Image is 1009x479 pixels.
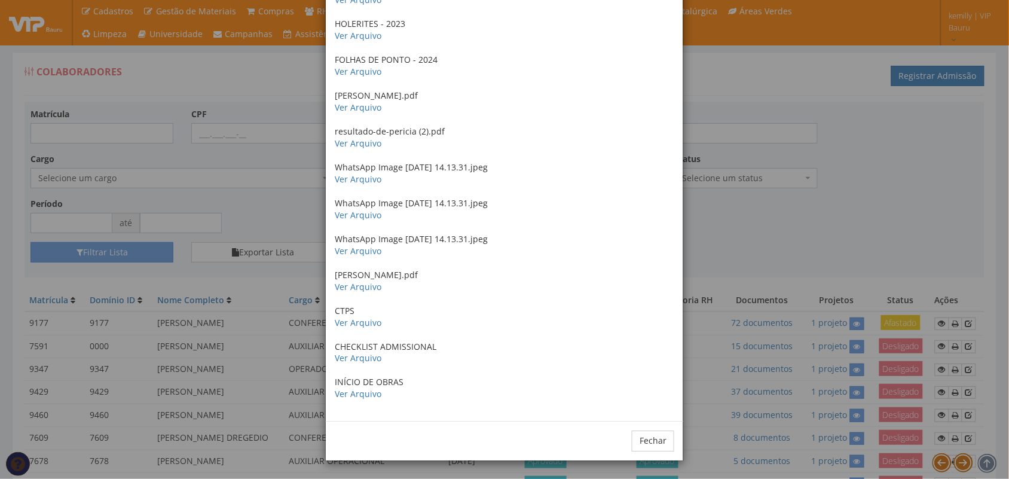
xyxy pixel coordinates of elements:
[335,102,381,113] a: Ver Arquivo
[335,281,381,292] a: Ver Arquivo
[335,54,674,78] p: FOLHAS DE PONTO - 2024
[335,161,674,185] p: WhatsApp Image [DATE] 14.13.31.jpeg
[335,126,674,150] p: resultado-de-pericia (2).pdf
[335,376,674,400] p: INÍCIO DE OBRAS
[335,66,381,77] a: Ver Arquivo
[335,197,674,221] p: WhatsApp Image [DATE] 14.13.31.jpeg
[335,18,674,42] p: HOLERITES - 2023
[335,173,381,185] a: Ver Arquivo
[335,233,674,257] p: WhatsApp Image [DATE] 14.13.31.jpeg
[335,305,674,329] p: CTPS
[335,30,381,41] a: Ver Arquivo
[335,138,381,149] a: Ver Arquivo
[335,90,674,114] p: [PERSON_NAME].pdf
[632,431,674,451] button: Fechar
[335,388,381,399] a: Ver Arquivo
[335,317,381,328] a: Ver Arquivo
[335,245,381,257] a: Ver Arquivo
[335,352,381,364] a: Ver Arquivo
[335,341,674,365] p: CHECKLIST ADMISSIONAL
[335,209,381,221] a: Ver Arquivo
[335,269,674,293] p: [PERSON_NAME].pdf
